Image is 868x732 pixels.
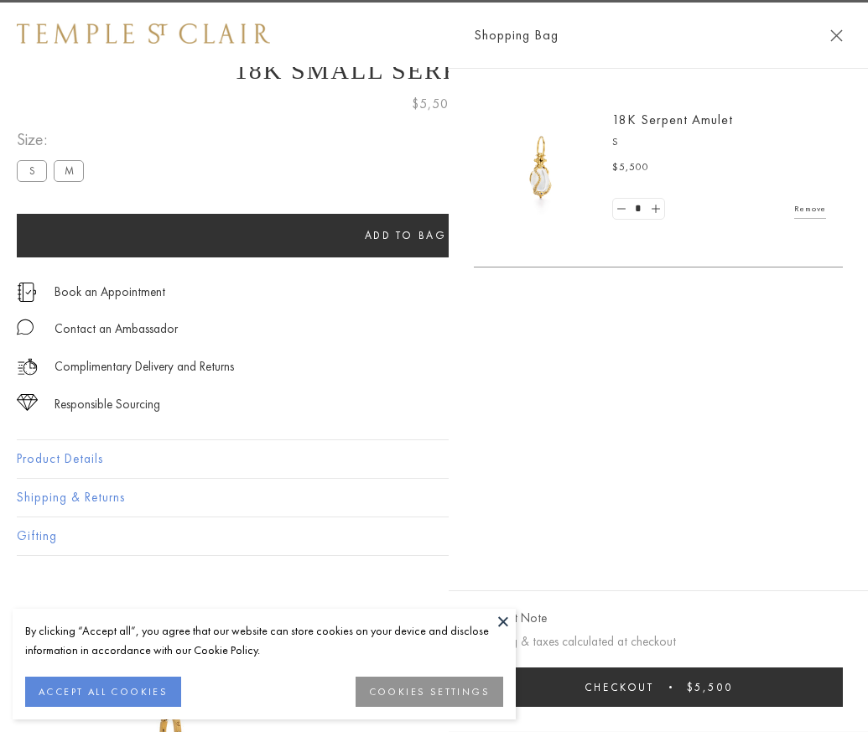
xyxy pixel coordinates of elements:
[474,24,559,46] span: Shopping Bag
[17,356,38,377] img: icon_delivery.svg
[17,394,38,411] img: icon_sourcing.svg
[830,29,843,42] button: Close Shopping Bag
[17,214,794,257] button: Add to bag
[17,440,851,478] button: Product Details
[55,283,165,301] a: Book an Appointment
[613,199,630,220] a: Set quantity to 0
[794,200,826,218] a: Remove
[17,479,851,517] button: Shipping & Returns
[55,394,160,415] div: Responsible Sourcing
[365,228,447,242] span: Add to bag
[612,111,733,128] a: 18K Serpent Amulet
[25,677,181,707] button: ACCEPT ALL COOKIES
[474,667,843,707] button: Checkout $5,500
[17,56,851,85] h1: 18K Small Serpent Amulet
[17,160,47,181] label: S
[55,319,178,340] div: Contact an Ambassador
[17,517,851,555] button: Gifting
[55,356,234,377] p: Complimentary Delivery and Returns
[585,680,654,694] span: Checkout
[474,631,843,652] p: Shipping & taxes calculated at checkout
[356,677,503,707] button: COOKIES SETTINGS
[17,283,37,302] img: icon_appointment.svg
[612,134,826,151] p: S
[54,160,84,181] label: M
[612,159,649,176] span: $5,500
[687,680,733,694] span: $5,500
[17,23,270,44] img: Temple St. Clair
[491,117,591,218] img: P51836-E11SERPPV
[647,199,663,220] a: Set quantity to 2
[25,621,503,660] div: By clicking “Accept all”, you agree that our website can store cookies on your device and disclos...
[17,319,34,335] img: MessageIcon-01_2.svg
[17,126,91,153] span: Size:
[412,93,457,115] span: $5,500
[474,608,547,629] button: Add Gift Note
